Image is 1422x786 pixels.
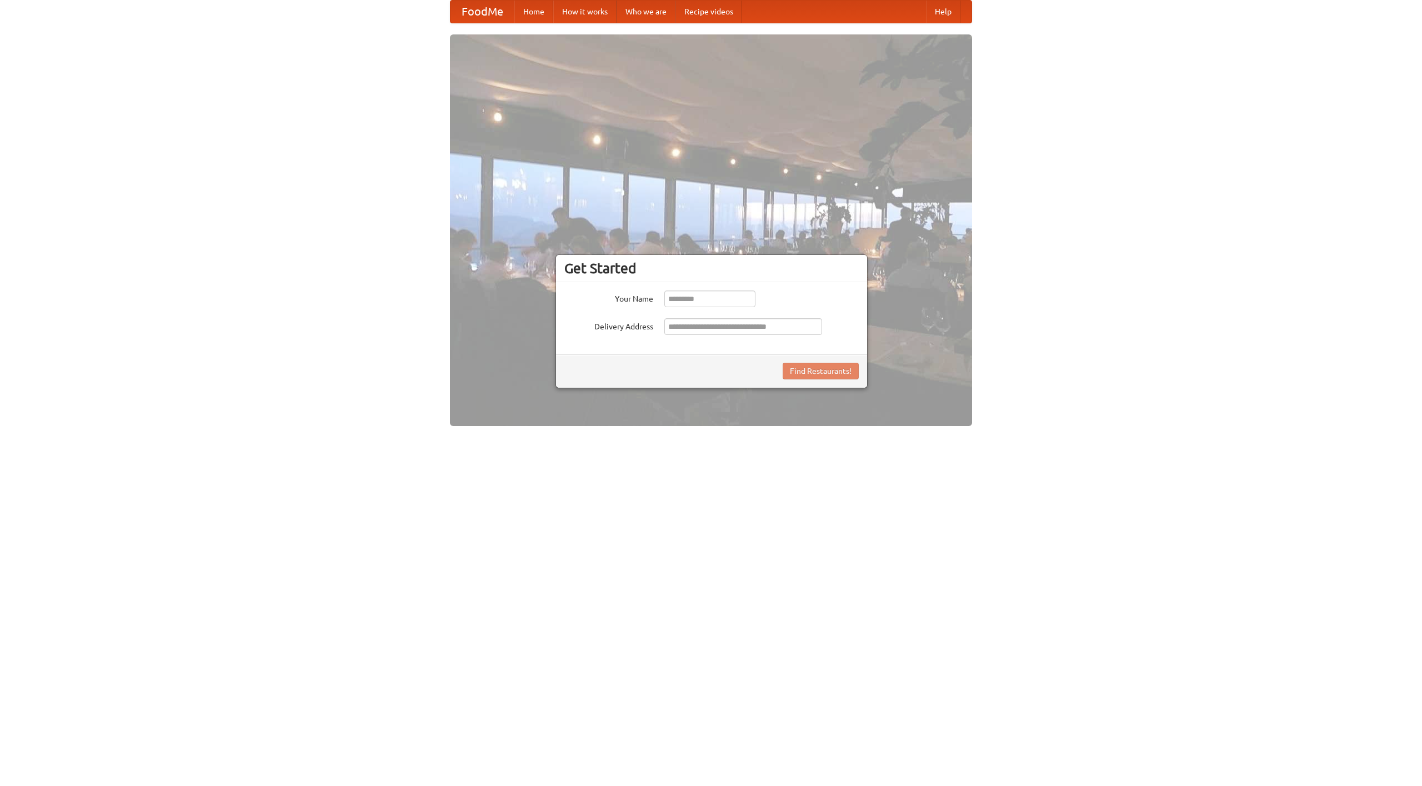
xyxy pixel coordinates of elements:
label: Your Name [564,291,653,304]
button: Find Restaurants! [783,363,859,379]
a: FoodMe [450,1,514,23]
a: Who we are [617,1,675,23]
h3: Get Started [564,260,859,277]
a: Help [926,1,960,23]
a: Recipe videos [675,1,742,23]
a: Home [514,1,553,23]
label: Delivery Address [564,318,653,332]
a: How it works [553,1,617,23]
